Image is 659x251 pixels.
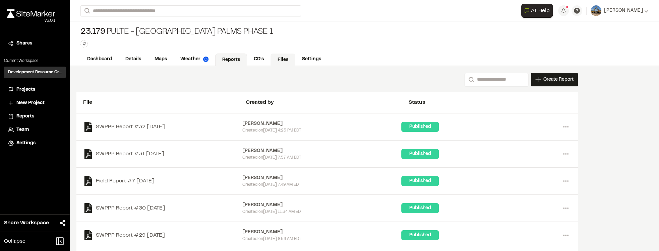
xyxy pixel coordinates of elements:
[295,53,328,66] a: Settings
[83,230,242,240] a: SWPPP Report #29 [DATE]
[242,229,402,236] div: [PERSON_NAME]
[465,73,477,86] button: Search
[16,126,29,134] span: Team
[531,7,550,15] span: AI Help
[604,7,643,14] span: [PERSON_NAME]
[8,86,62,93] a: Projects
[203,57,208,62] img: precipai.png
[242,120,402,128] div: [PERSON_NAME]
[401,122,439,132] div: Published
[83,98,246,106] div: File
[242,182,402,188] div: Created on [DATE] 7:49 AM EDT
[591,5,601,16] img: User
[242,155,402,161] div: Created on [DATE] 7:57 AM EDT
[247,53,271,66] a: CD's
[83,176,242,186] a: Field Report #7 [DATE]
[8,99,62,107] a: New Project
[7,18,55,24] div: Oh geez...please don't...
[4,219,49,227] span: Share Workspace
[242,147,402,155] div: [PERSON_NAME]
[80,40,88,48] button: Edit Tags
[401,176,439,186] div: Published
[401,149,439,159] div: Published
[242,128,402,134] div: Created on [DATE] 4:23 PM EDT
[83,149,242,159] a: SWPPP Report #31 [DATE]
[80,53,119,66] a: Dashboard
[8,69,62,75] h3: Development Resource Group
[242,209,402,215] div: Created on [DATE] 11:34 AM EDT
[16,40,32,47] span: Shares
[16,86,35,93] span: Projects
[16,140,36,147] span: Settings
[401,230,439,240] div: Published
[242,201,402,209] div: [PERSON_NAME]
[521,4,553,18] button: Open AI Assistant
[4,237,25,245] span: Collapse
[83,203,242,213] a: SWPPP Report #30 [DATE]
[8,40,62,47] a: Shares
[215,54,247,66] a: Reports
[242,236,402,242] div: Created on [DATE] 8:59 AM EDT
[401,203,439,213] div: Published
[543,76,574,83] span: Create Report
[409,98,571,106] div: Status
[174,53,215,66] a: Weather
[521,4,555,18] div: Open AI Assistant
[591,5,648,16] button: [PERSON_NAME]
[246,98,408,106] div: Created by
[4,58,66,64] p: Current Workspace
[242,174,402,182] div: [PERSON_NAME]
[148,53,174,66] a: Maps
[8,140,62,147] a: Settings
[80,27,273,37] div: Pulte - [GEOGRAPHIC_DATA] Palms Phase 1
[8,113,62,120] a: Reports
[119,53,148,66] a: Details
[80,5,93,16] button: Search
[8,126,62,134] a: Team
[16,113,34,120] span: Reports
[271,54,295,66] a: Files
[80,27,105,37] span: 23.179
[83,122,242,132] a: SWPPP Report #32 [DATE]
[7,9,55,18] img: rebrand.png
[16,99,45,107] span: New Project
